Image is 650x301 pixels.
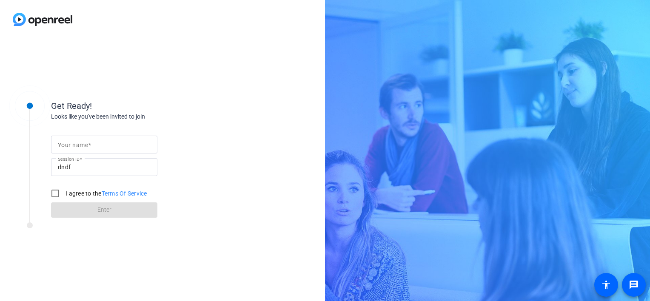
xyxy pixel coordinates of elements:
mat-label: Your name [58,142,88,148]
mat-icon: accessibility [601,280,611,290]
mat-icon: message [629,280,639,290]
div: Get Ready! [51,99,221,112]
label: I agree to the [64,189,147,198]
div: Looks like you've been invited to join [51,112,221,121]
mat-label: Session ID [58,156,80,162]
a: Terms Of Service [102,190,147,197]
